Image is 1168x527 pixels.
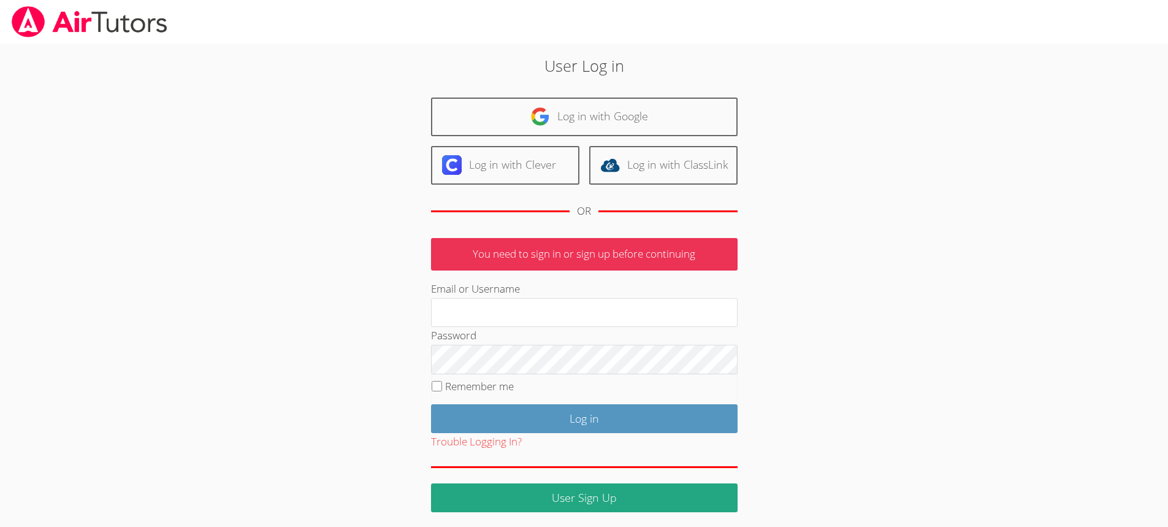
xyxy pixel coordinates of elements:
img: airtutors_banner-c4298cdbf04f3fff15de1276eac7730deb9818008684d7c2e4769d2f7ddbe033.png [10,6,169,37]
h2: User Log in [269,54,899,77]
div: OR [577,202,591,220]
button: Trouble Logging In? [431,433,522,451]
input: Log in [431,404,738,433]
label: Remember me [445,379,514,393]
a: Log in with Clever [431,146,579,185]
a: User Sign Up [431,483,738,512]
img: classlink-logo-d6bb404cc1216ec64c9a2012d9dc4662098be43eaf13dc465df04b49fa7ab582.svg [600,155,620,175]
label: Password [431,328,476,342]
p: You need to sign in or sign up before continuing [431,238,738,271]
img: google-logo-50288ca7cdecda66e5e0955fdab243c47b7ad437acaf1139b6f446037453330a.svg [530,107,550,126]
img: clever-logo-6eab21bc6e7a338710f1a6ff85c0baf02591cd810cc4098c63d3a4b26e2feb20.svg [442,155,462,175]
a: Log in with Google [431,98,738,136]
label: Email or Username [431,282,520,296]
a: Log in with ClassLink [589,146,738,185]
